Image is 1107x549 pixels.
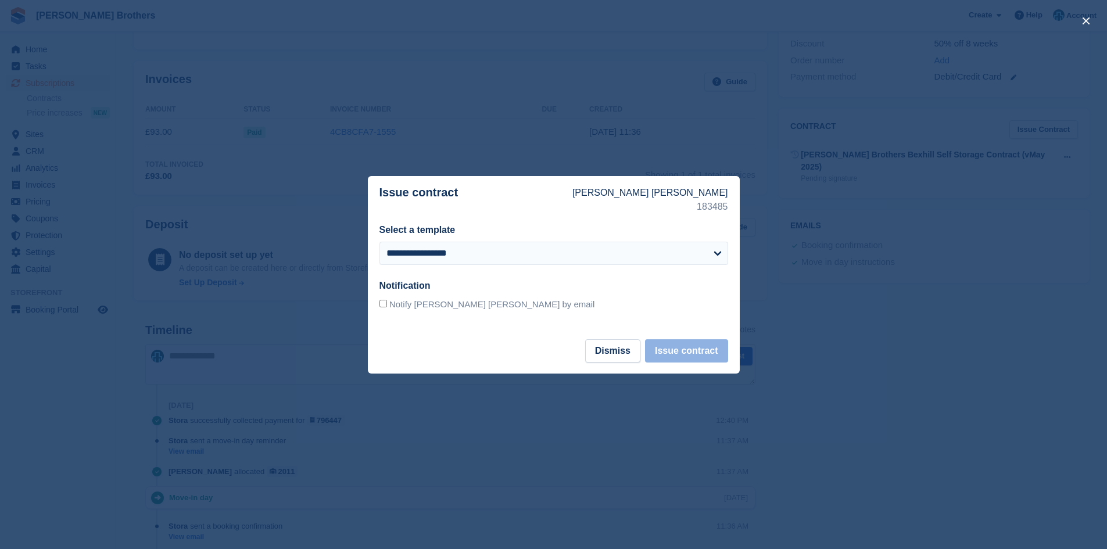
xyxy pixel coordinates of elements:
[585,339,640,363] button: Dismiss
[379,300,387,307] input: Notify [PERSON_NAME] [PERSON_NAME] by email
[572,200,728,214] p: 183485
[379,225,456,235] label: Select a template
[572,186,728,200] p: [PERSON_NAME] [PERSON_NAME]
[379,186,572,214] p: Issue contract
[645,339,728,363] button: Issue contract
[389,299,594,309] span: Notify [PERSON_NAME] [PERSON_NAME] by email
[379,281,431,290] label: Notification
[1077,12,1095,30] button: close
